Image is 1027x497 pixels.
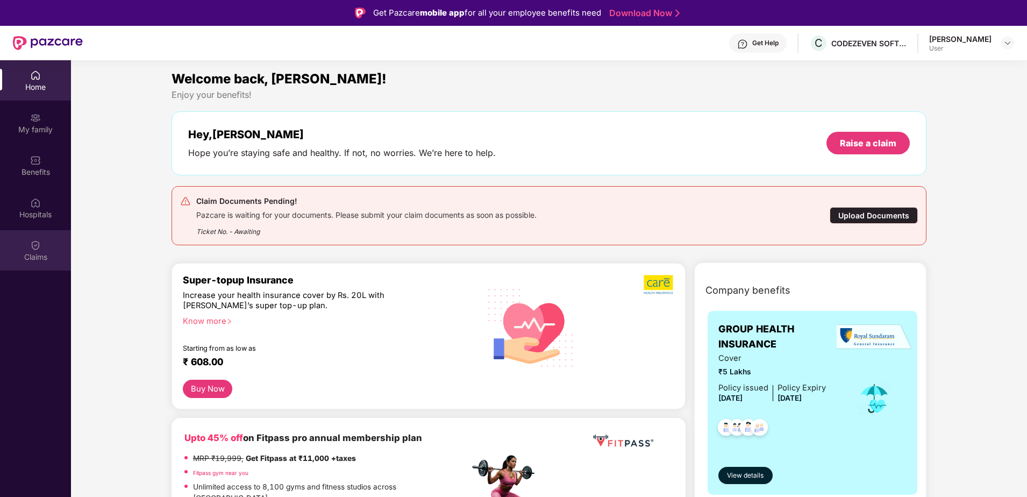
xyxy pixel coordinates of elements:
[644,274,674,295] img: b5dec4f62d2307b9de63beb79f102df3.png
[30,155,41,166] img: svg+xml;base64,PHN2ZyBpZD0iQmVuZWZpdHMiIHhtbG5zPSJodHRwOi8vd3d3LnczLm9yZy8yMDAwL3N2ZyIgd2lkdGg9Ij...
[718,467,773,484] button: View details
[183,344,424,352] div: Starting from as low as
[840,137,896,149] div: Raise a claim
[196,195,537,208] div: Claim Documents Pending!
[718,352,826,365] span: Cover
[193,454,244,463] del: MRP ₹19,999,
[718,382,768,394] div: Policy issued
[778,382,826,394] div: Policy Expiry
[929,44,992,53] div: User
[183,316,463,324] div: Know more
[778,394,802,402] span: [DATE]
[705,283,790,298] span: Company benefits
[591,431,655,451] img: fppp.png
[172,89,926,101] div: Enjoy your benefits!
[727,471,764,481] span: View details
[718,394,743,402] span: [DATE]
[180,196,191,207] img: svg+xml;base64,PHN2ZyB4bWxucz0iaHR0cDovL3d3dy53My5vcmcvMjAwMC9zdmciIHdpZHRoPSIyNCIgaGVpZ2h0PSIyNC...
[735,416,761,442] img: svg+xml;base64,PHN2ZyB4bWxucz0iaHR0cDovL3d3dy53My5vcmcvMjAwMC9zdmciIHdpZHRoPSI0OC45NDMiIGhlaWdodD...
[172,71,387,87] span: Welcome back, [PERSON_NAME]!
[13,36,83,50] img: New Pazcare Logo
[226,318,232,324] span: right
[193,470,248,476] a: Fitpass gym near you
[831,38,907,48] div: CODEZEVEN SOFTWARE PRIVATE LIMITED
[183,356,459,369] div: ₹ 608.00
[30,197,41,208] img: svg+xml;base64,PHN2ZyBpZD0iSG9zcGl0YWxzIiB4bWxucz0iaHR0cDovL3d3dy53My5vcmcvMjAwMC9zdmciIHdpZHRoPS...
[373,6,601,19] div: Get Pazcare for all your employee benefits need
[246,454,356,463] strong: Get Fitpass at ₹11,000 +taxes
[752,39,779,47] div: Get Help
[609,8,676,19] a: Download Now
[188,128,496,141] div: Hey, [PERSON_NAME]
[184,432,422,443] b: on Fitpass pro annual membership plan
[857,381,892,416] img: icon
[184,432,243,443] b: Upto 45% off
[196,208,537,220] div: Pazcare is waiting for your documents. Please submit your claim documents as soon as possible.
[183,380,232,399] button: Buy Now
[737,39,748,49] img: svg+xml;base64,PHN2ZyBpZD0iSGVscC0zMngzMiIgeG1sbnM9Imh0dHA6Ly93d3cudzMub3JnLzIwMDAvc3ZnIiB3aWR0aD...
[1003,39,1012,47] img: svg+xml;base64,PHN2ZyBpZD0iRHJvcGRvd24tMzJ4MzIiIHhtbG5zPSJodHRwOi8vd3d3LnczLm9yZy8yMDAwL3N2ZyIgd2...
[188,147,496,159] div: Hope you’re staying safe and healthy. If not, no worries. We’re here to help.
[675,8,680,19] img: Stroke
[30,70,41,81] img: svg+xml;base64,PHN2ZyBpZD0iSG9tZSIgeG1sbnM9Imh0dHA6Ly93d3cudzMub3JnLzIwMDAvc3ZnIiB3aWR0aD0iMjAiIG...
[929,34,992,44] div: [PERSON_NAME]
[746,416,773,442] img: svg+xml;base64,PHN2ZyB4bWxucz0iaHR0cDovL3d3dy53My5vcmcvMjAwMC9zdmciIHdpZHRoPSI0OC45NDMiIGhlaWdodD...
[830,207,918,224] div: Upload Documents
[355,8,366,18] img: Logo
[724,416,751,442] img: svg+xml;base64,PHN2ZyB4bWxucz0iaHR0cDovL3d3dy53My5vcmcvMjAwMC9zdmciIHdpZHRoPSI0OC45MTUiIGhlaWdodD...
[30,112,41,123] img: svg+xml;base64,PHN2ZyB3aWR0aD0iMjAiIGhlaWdodD0iMjAiIHZpZXdCb3g9IjAgMCAyMCAyMCIgZmlsbD0ibm9uZSIgeG...
[718,366,826,378] span: ₹5 Lakhs
[837,324,912,350] img: insurerLogo
[183,290,423,311] div: Increase your health insurance cover by Rs. 20L with [PERSON_NAME]’s super top-up plan.
[196,220,537,237] div: Ticket No. - Awaiting
[480,275,582,379] img: svg+xml;base64,PHN2ZyB4bWxucz0iaHR0cDovL3d3dy53My5vcmcvMjAwMC9zdmciIHhtbG5zOnhsaW5rPSJodHRwOi8vd3...
[713,416,739,442] img: svg+xml;base64,PHN2ZyB4bWxucz0iaHR0cDovL3d3dy53My5vcmcvMjAwMC9zdmciIHdpZHRoPSI0OC45NDMiIGhlaWdodD...
[718,322,843,352] span: GROUP HEALTH INSURANCE
[30,240,41,251] img: svg+xml;base64,PHN2ZyBpZD0iQ2xhaW0iIHhtbG5zPSJodHRwOi8vd3d3LnczLm9yZy8yMDAwL3N2ZyIgd2lkdGg9IjIwIi...
[183,274,469,286] div: Super-topup Insurance
[815,37,823,49] span: C
[420,8,465,18] strong: mobile app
